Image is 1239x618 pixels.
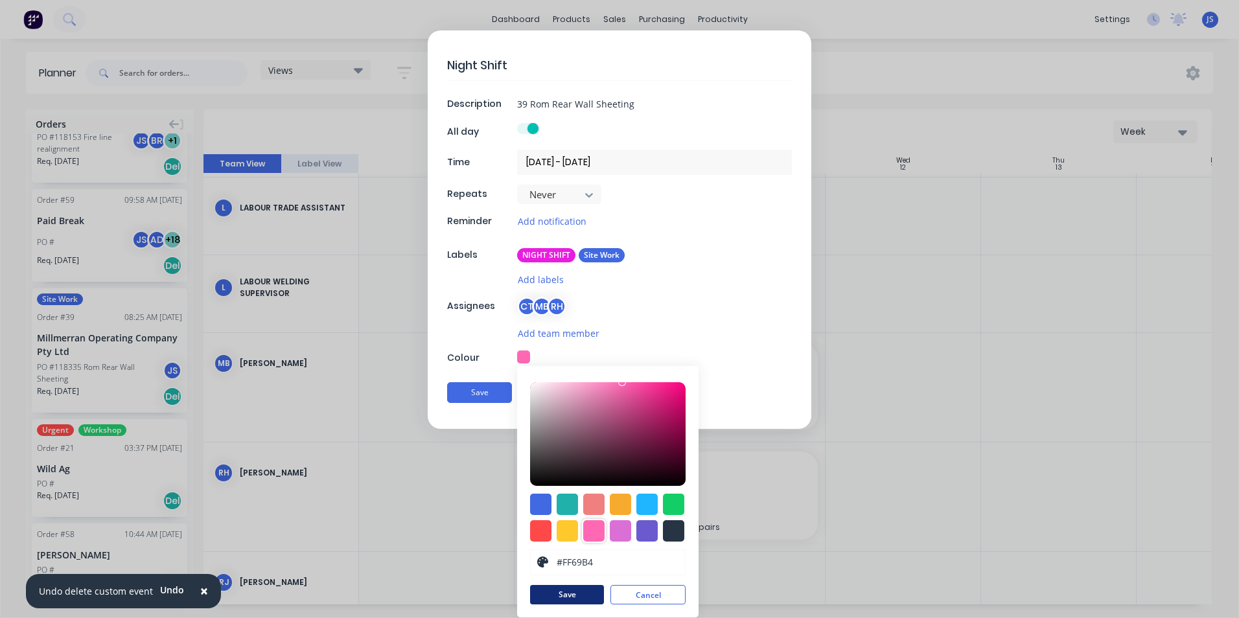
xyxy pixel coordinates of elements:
[583,494,605,515] div: #f08080
[517,248,575,262] div: NIGHT SHIFT
[530,585,604,604] button: Save
[547,297,566,316] div: RH
[200,582,208,600] span: ×
[530,494,551,515] div: #4169e1
[517,94,792,113] input: Enter a description
[517,272,564,287] button: Add labels
[447,299,514,313] div: Assignees
[39,584,153,598] div: Undo delete custom event
[187,576,221,607] button: Close
[517,326,600,341] button: Add team member
[447,50,792,80] textarea: Night Shift
[447,97,514,111] div: Description
[579,248,625,262] div: Site Work
[557,520,578,542] div: #ffc82c
[447,187,514,201] div: Repeats
[447,248,514,262] div: Labels
[447,214,514,228] div: Reminder
[663,520,684,542] div: #273444
[447,382,512,403] button: Save
[663,494,684,515] div: #13ce66
[532,297,551,316] div: MB
[583,520,605,542] div: #ff69b4
[530,520,551,542] div: #ff4949
[517,297,537,316] div: CT
[610,585,686,604] button: Cancel
[610,494,631,515] div: #f6ab2f
[610,520,631,542] div: #da70d6
[153,580,191,600] button: Undo
[636,520,658,542] div: #6a5acd
[447,351,514,365] div: Colour
[557,494,578,515] div: #20b2aa
[447,125,514,139] div: All day
[447,155,514,169] div: Time
[636,494,658,515] div: #1fb6ff
[517,214,587,229] button: Add notification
